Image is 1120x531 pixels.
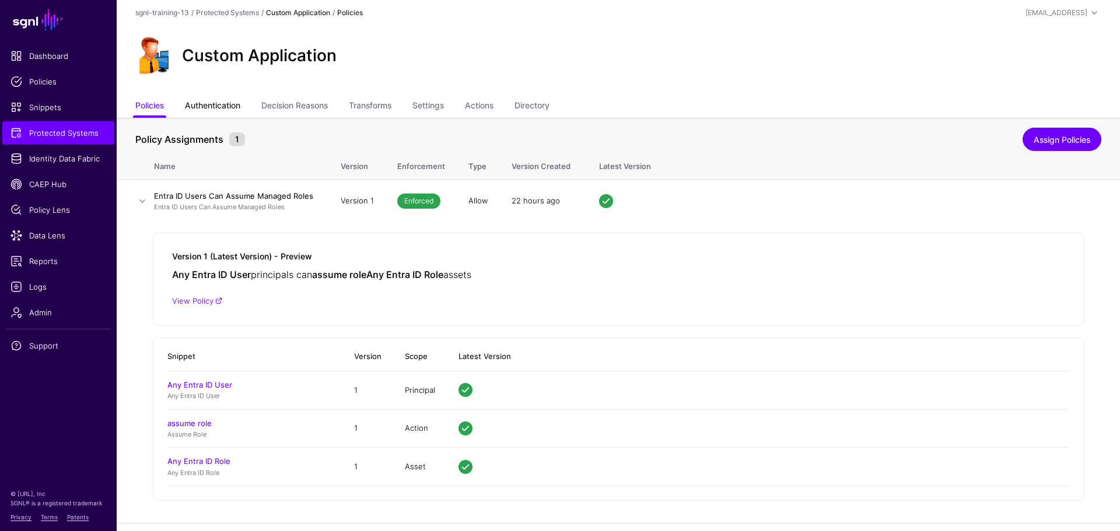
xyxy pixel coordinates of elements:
a: Any Entra ID Role [167,456,230,466]
a: Dashboard [2,44,114,68]
span: Data Lens [10,230,106,241]
span: assets [443,269,471,280]
td: Version 1 [329,180,386,222]
a: Identity Data Fabric [2,147,114,170]
a: Protected Systems [196,8,259,17]
div: / [189,8,196,18]
a: Directory [514,96,549,118]
th: Enforcement [386,149,457,180]
td: 1 [342,409,393,448]
a: Policy Lens [2,198,114,221]
a: Terms [41,514,58,521]
strong: Custom Application [266,8,330,17]
a: Data Lens [2,224,114,247]
a: Privacy [10,514,32,521]
a: Logs [2,275,114,298]
th: Latest Version [447,343,1069,371]
th: Version [329,149,386,180]
a: Policies [135,96,164,118]
a: View Policy [172,296,222,305]
a: Any Entra ID User [167,380,232,389]
th: Version [342,343,393,371]
th: Type [457,149,500,180]
a: CAEP Hub [2,173,114,196]
strong: Any Entra ID Role [366,269,443,280]
span: Logs [10,281,106,293]
p: Any Entra ID User [167,391,331,401]
span: Policy Assignments [132,132,226,146]
p: Assume Role [167,430,331,439]
strong: Any Entra ID User [172,269,251,280]
a: SGNL [7,7,110,33]
th: Name [154,149,329,180]
span: principals can [251,269,312,280]
a: Patents [67,514,89,521]
span: Admin [10,307,106,318]
a: Protected Systems [2,121,114,145]
p: SGNL® is a registered trademark [10,498,106,508]
span: Dashboard [10,50,106,62]
span: Snippets [10,101,106,113]
div: / [259,8,266,18]
span: Reports [10,255,106,267]
h5: Version 1 (Latest Version) - Preview [172,252,1065,262]
th: Scope [393,343,447,371]
small: 1 [229,132,245,146]
p: Any Entra ID Role [167,468,331,478]
a: assume role [167,419,212,428]
a: Snippets [2,96,114,119]
a: sgnl-training-13 [135,8,189,17]
th: Snippet [167,343,342,371]
th: Version Created [500,149,587,180]
span: 22 hours ago [512,196,560,205]
img: svg+xml;base64,PHN2ZyB3aWR0aD0iOTgiIGhlaWdodD0iMTIyIiB2aWV3Qm94PSIwIDAgOTggMTIyIiBmaWxsPSJub25lIi... [135,37,173,75]
h2: Custom Application [182,46,337,66]
span: CAEP Hub [10,178,106,190]
th: Latest Version [587,149,1120,180]
strong: Policies [337,8,363,17]
span: Enforced [397,194,440,209]
a: Settings [412,96,444,118]
span: Identity Data Fabric [10,153,106,164]
a: Authentication [185,96,240,118]
p: Entra ID Users Can Assume Managed Roles [154,202,317,212]
td: Allow [457,180,500,222]
a: Actions [465,96,494,118]
span: Support [10,340,106,351]
a: Assign Policies [1023,128,1101,151]
strong: assume role [312,269,366,280]
a: Reports [2,249,114,273]
span: Protected Systems [10,127,106,139]
a: Transforms [349,96,391,118]
td: 1 [342,448,393,486]
span: Policies [10,76,106,87]
td: Principal [393,371,447,409]
a: Decision Reasons [261,96,328,118]
td: Asset [393,448,447,486]
td: Action [393,409,447,448]
h4: Entra ID Users Can Assume Managed Roles [154,191,317,201]
span: Policy Lens [10,204,106,216]
div: / [330,8,337,18]
div: [EMAIL_ADDRESS] [1025,8,1087,18]
a: Policies [2,70,114,93]
a: Admin [2,301,114,324]
td: 1 [342,371,393,409]
p: © [URL], Inc [10,489,106,498]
